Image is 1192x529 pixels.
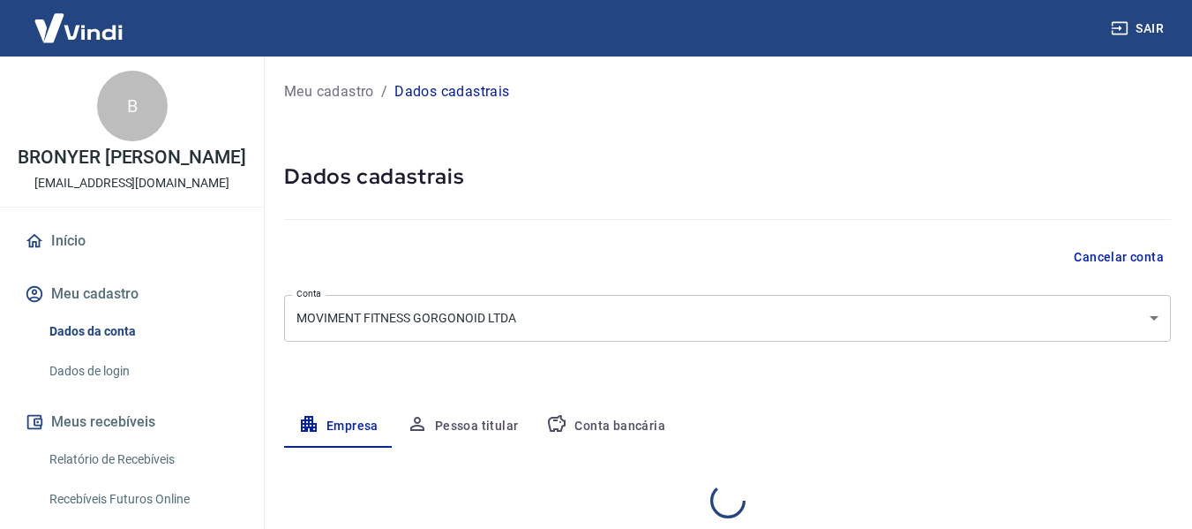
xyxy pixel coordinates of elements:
[284,295,1171,342] div: MOVIMENT FITNESS GORGONOID LTDA
[21,275,243,314] button: Meu cadastro
[381,81,387,102] p: /
[18,148,246,167] p: BRONYER [PERSON_NAME]
[21,222,243,261] a: Início
[42,314,243,350] a: Dados da conta
[394,81,509,102] p: Dados cadastrais
[284,162,1171,191] h5: Dados cadastrais
[296,287,321,300] label: Conta
[42,353,243,389] a: Dados de login
[34,174,229,193] p: [EMAIL_ADDRESS][DOMAIN_NAME]
[21,1,136,55] img: Vindi
[393,405,533,448] button: Pessoa titular
[284,405,393,448] button: Empresa
[1107,12,1171,45] button: Sair
[284,81,374,102] a: Meu cadastro
[1067,241,1171,274] button: Cancelar conta
[97,71,168,141] div: B
[532,405,679,448] button: Conta bancária
[42,481,243,518] a: Recebíveis Futuros Online
[21,403,243,442] button: Meus recebíveis
[42,442,243,478] a: Relatório de Recebíveis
